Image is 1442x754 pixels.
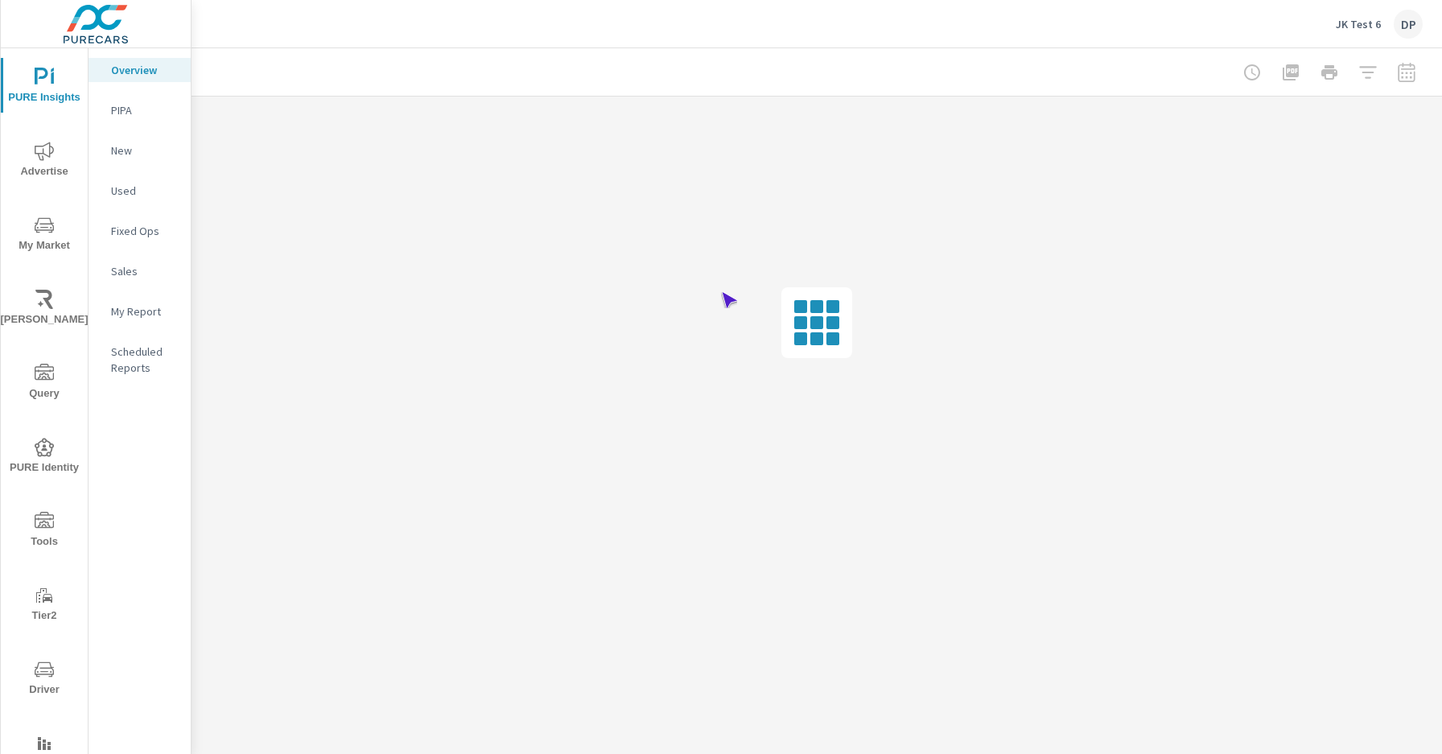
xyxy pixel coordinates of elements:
div: Sales [89,259,191,283]
p: Scheduled Reports [111,344,178,376]
span: Advertise [6,142,83,181]
span: Tier2 [6,586,83,625]
span: Driver [6,660,83,699]
span: [PERSON_NAME] [6,290,83,329]
p: PIPA [111,102,178,118]
span: My Market [6,216,83,255]
span: PURE Identity [6,438,83,477]
p: Overview [111,62,178,78]
p: JK Test 6 [1336,17,1381,31]
div: Used [89,179,191,203]
div: Scheduled Reports [89,340,191,380]
div: New [89,138,191,163]
p: My Report [111,303,178,319]
span: PURE Insights [6,68,83,107]
span: Tools [6,512,83,551]
p: Fixed Ops [111,223,178,239]
span: Query [6,364,83,403]
p: Used [111,183,178,199]
div: Overview [89,58,191,82]
p: New [111,142,178,159]
div: DP [1394,10,1423,39]
div: My Report [89,299,191,323]
div: Fixed Ops [89,219,191,243]
div: PIPA [89,98,191,122]
p: Sales [111,263,178,279]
